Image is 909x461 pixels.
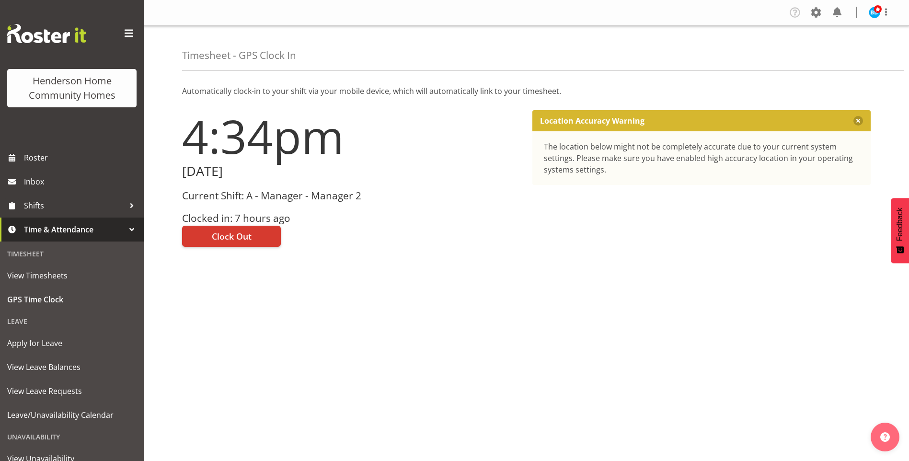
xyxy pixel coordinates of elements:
h2: [DATE] [182,164,521,179]
button: Clock Out [182,226,281,247]
a: GPS Time Clock [2,288,141,311]
span: GPS Time Clock [7,292,137,307]
span: View Leave Requests [7,384,137,398]
span: Shifts [24,198,125,213]
h1: 4:34pm [182,110,521,162]
span: Roster [24,150,139,165]
span: Feedback [896,207,904,241]
button: Feedback - Show survey [891,198,909,263]
a: View Leave Balances [2,355,141,379]
img: barbara-dunlop8515.jpg [869,7,880,18]
span: Clock Out [212,230,252,242]
span: Apply for Leave [7,336,137,350]
a: View Leave Requests [2,379,141,403]
p: Automatically clock-in to your shift via your mobile device, which will automatically link to you... [182,85,871,97]
div: Timesheet [2,244,141,264]
img: Rosterit website logo [7,24,86,43]
p: Location Accuracy Warning [540,116,644,126]
span: View Leave Balances [7,360,137,374]
div: Henderson Home Community Homes [17,74,127,103]
h4: Timesheet - GPS Clock In [182,50,296,61]
h3: Clocked in: 7 hours ago [182,213,521,224]
a: View Timesheets [2,264,141,288]
span: View Timesheets [7,268,137,283]
span: Time & Attendance [24,222,125,237]
span: Inbox [24,174,139,189]
span: Leave/Unavailability Calendar [7,408,137,422]
a: Leave/Unavailability Calendar [2,403,141,427]
img: help-xxl-2.png [880,432,890,442]
div: Unavailability [2,427,141,447]
div: The location below might not be completely accurate due to your current system settings. Please m... [544,141,860,175]
a: Apply for Leave [2,331,141,355]
div: Leave [2,311,141,331]
button: Close message [853,116,863,126]
h3: Current Shift: A - Manager - Manager 2 [182,190,521,201]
